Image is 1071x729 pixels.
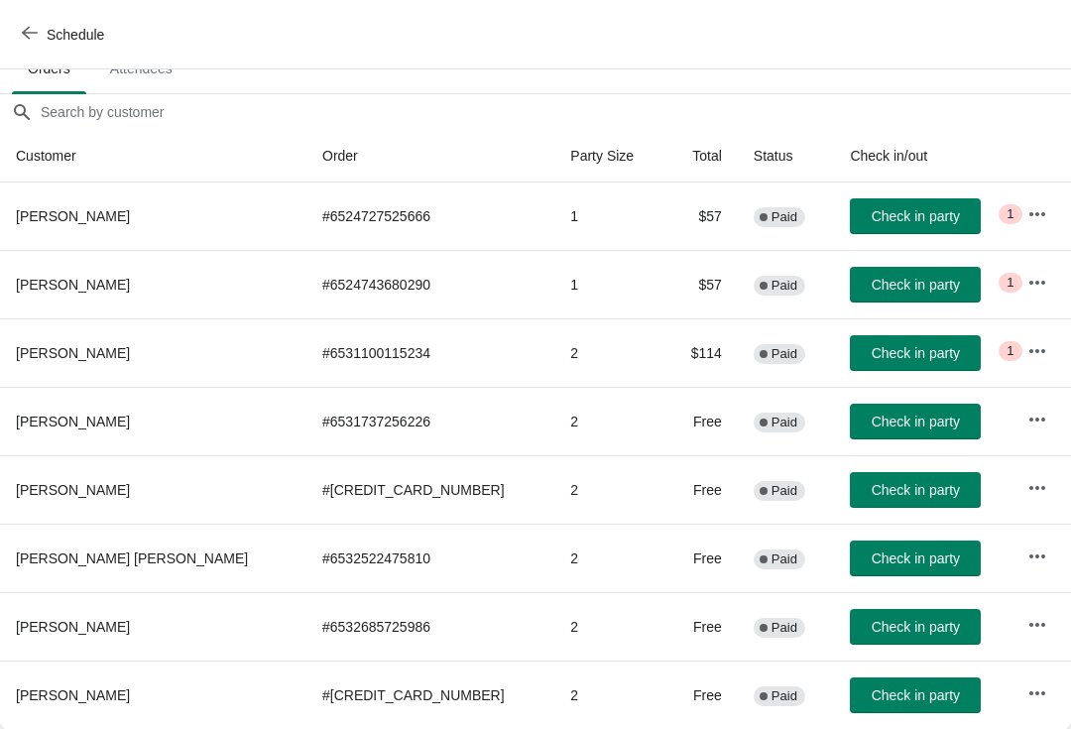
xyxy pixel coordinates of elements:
[665,455,738,524] td: Free
[16,414,130,429] span: [PERSON_NAME]
[665,524,738,592] td: Free
[554,524,664,592] td: 2
[16,277,130,293] span: [PERSON_NAME]
[772,688,797,704] span: Paid
[872,550,960,566] span: Check in party
[872,277,960,293] span: Check in party
[772,278,797,294] span: Paid
[554,387,664,455] td: 2
[554,182,664,250] td: 1
[16,208,130,224] span: [PERSON_NAME]
[306,661,554,729] td: # [CREDIT_CARD_NUMBER]
[872,687,960,703] span: Check in party
[306,387,554,455] td: # 6531737256226
[10,17,120,53] button: Schedule
[306,318,554,387] td: # 6531100115234
[665,318,738,387] td: $114
[872,208,960,224] span: Check in party
[738,130,835,182] th: Status
[772,620,797,636] span: Paid
[1007,275,1013,291] span: 1
[772,551,797,567] span: Paid
[834,130,1011,182] th: Check in/out
[40,94,1071,130] input: Search by customer
[306,130,554,182] th: Order
[772,415,797,430] span: Paid
[850,677,981,713] button: Check in party
[554,130,664,182] th: Party Size
[850,609,981,645] button: Check in party
[306,524,554,592] td: # 6532522475810
[850,541,981,576] button: Check in party
[872,482,960,498] span: Check in party
[554,318,664,387] td: 2
[16,619,130,635] span: [PERSON_NAME]
[665,182,738,250] td: $57
[872,619,960,635] span: Check in party
[872,414,960,429] span: Check in party
[16,550,248,566] span: [PERSON_NAME] [PERSON_NAME]
[850,472,981,508] button: Check in party
[872,345,960,361] span: Check in party
[554,592,664,661] td: 2
[16,345,130,361] span: [PERSON_NAME]
[850,198,981,234] button: Check in party
[306,250,554,318] td: # 6524743680290
[665,250,738,318] td: $57
[306,455,554,524] td: # [CREDIT_CARD_NUMBER]
[306,592,554,661] td: # 6532685725986
[665,592,738,661] td: Free
[665,661,738,729] td: Free
[850,335,981,371] button: Check in party
[772,483,797,499] span: Paid
[47,27,104,43] span: Schedule
[16,482,130,498] span: [PERSON_NAME]
[1007,206,1013,222] span: 1
[306,182,554,250] td: # 6524727525666
[665,130,738,182] th: Total
[665,387,738,455] td: Free
[1007,343,1013,359] span: 1
[554,250,664,318] td: 1
[850,404,981,439] button: Check in party
[554,455,664,524] td: 2
[16,687,130,703] span: [PERSON_NAME]
[850,267,981,303] button: Check in party
[772,346,797,362] span: Paid
[772,209,797,225] span: Paid
[554,661,664,729] td: 2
